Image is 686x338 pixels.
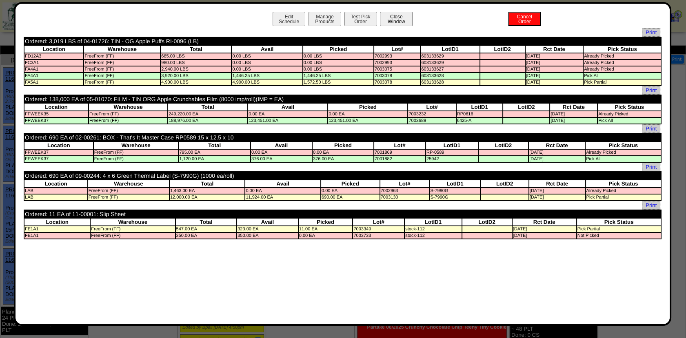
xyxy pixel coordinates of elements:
td: Already Picked [584,60,661,66]
th: Warehouse [94,142,178,149]
td: 376.00 EA [251,156,312,162]
td: 0.00 LBS [303,66,373,72]
th: Lot# [374,142,425,149]
td: 3,920.00 LBS [161,73,231,79]
td: [DATE] [526,66,583,72]
td: RP-0589 [426,150,478,155]
td: Pick Partial [584,80,661,85]
td: Pick All [586,156,661,162]
th: Picked [303,46,373,53]
td: 2,940.00 LBS [161,66,231,72]
td: [DATE] [526,53,583,59]
td: 1,572.50 LBS [303,80,373,85]
a: Print [642,28,660,37]
td: 6425-A [457,118,503,124]
td: 7003349 [353,226,404,232]
td: LAB [24,194,87,200]
th: Lot# [374,46,420,53]
td: Ordered: 3,019 LBS of 04-01726: TIN - OG Apple Puffs RI-0096 (LB) [24,38,525,45]
td: FreeFrom (FF) [88,188,169,194]
a: Print [642,124,660,133]
td: 0.00 EA [299,233,353,239]
td: 0.00 EA [248,111,327,117]
th: LotID1 [426,142,478,149]
th: Avail [251,142,312,149]
td: 603133629 [421,60,479,66]
td: 685.00 LBS [161,53,231,59]
td: 603133629 [421,53,479,59]
td: 7003075 [374,66,420,72]
th: Picked [313,142,373,149]
th: Pick Status [584,46,661,53]
th: LotID2 [481,180,528,187]
th: Total [161,46,231,53]
td: FreeFrom (FF) [88,194,169,200]
td: Pick All [598,118,661,124]
td: Pick Partial [577,226,661,232]
th: Rct Date [550,104,597,110]
th: Lot# [408,104,455,110]
span: Print [642,86,660,95]
td: Already Picked [584,66,661,72]
td: 0.00 EA [328,111,407,117]
button: Test PickOrder [344,12,377,26]
td: 0.00 LBS [303,53,373,59]
th: LotID1 [457,104,503,110]
td: FreeFrom (FF) [84,53,160,59]
td: 7002963 [380,188,429,194]
span: Print [642,163,660,171]
td: [DATE] [513,226,576,232]
th: Warehouse [91,219,175,225]
td: FreeFrom (FF) [94,150,178,155]
th: Avail [237,219,298,225]
td: Already Picked [586,188,661,194]
td: 123,451.00 EA [248,118,327,124]
td: 1,463.00 EA [170,188,245,194]
th: Location [24,142,93,149]
th: Rct Date [529,180,585,187]
td: FFWEEK37 [24,156,93,162]
th: LotID2 [479,142,528,149]
td: 7003733 [353,233,404,239]
td: 350.00 EA [176,233,237,239]
td: 7003078 [374,73,420,79]
td: 0.00 EA [245,188,320,194]
th: Pick Status [586,180,661,187]
td: stock-112 [405,233,461,239]
th: Total [170,180,245,187]
td: 7001882 [374,156,425,162]
th: Location [24,219,90,225]
td: FE1A1 [24,233,90,239]
td: 7003689 [408,118,455,124]
th: Location [24,46,83,53]
td: FD12A3 [24,53,83,59]
td: 1,446.25 LBS [232,73,302,79]
td: [DATE] [529,150,585,155]
th: Pick Status [598,104,661,110]
td: 323.00 EA [237,226,298,232]
td: stock-112 [405,226,461,232]
th: Total [168,104,247,110]
td: 603133628 [421,80,479,85]
td: 0.00 LBS [303,60,373,66]
td: S-7990G [430,194,480,200]
td: 7002993 [374,60,420,66]
th: Picked [299,219,353,225]
td: 690.00 EA [321,194,380,200]
td: Ordered: 138,000 EA of 05-01070: FILM - TIN ORG Apple Crunchables Film (8000 imp/roll)(IMP = EA) [24,95,549,103]
td: [DATE] [529,156,585,162]
td: FreeFrom (FF) [84,60,160,66]
td: FreeFrom (FF) [89,111,167,117]
td: 12,000.00 EA [170,194,245,200]
td: [DATE] [529,188,585,194]
td: Already Picked [586,150,661,155]
td: 376.00 EA [313,156,373,162]
td: 547.00 EA [176,226,237,232]
td: [DATE] [550,118,597,124]
td: FFWEEK37 [24,150,93,155]
td: 0.00 LBS [232,53,302,59]
td: 0.00 LBS [232,66,302,72]
th: Rct Date [529,142,585,149]
td: Ordered: 690 EA of 09-00244: 4 x 6 Green Thermal Label (S-7990G) (1000 ea/roll) [24,172,528,179]
td: 0.00 EA [321,188,380,194]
